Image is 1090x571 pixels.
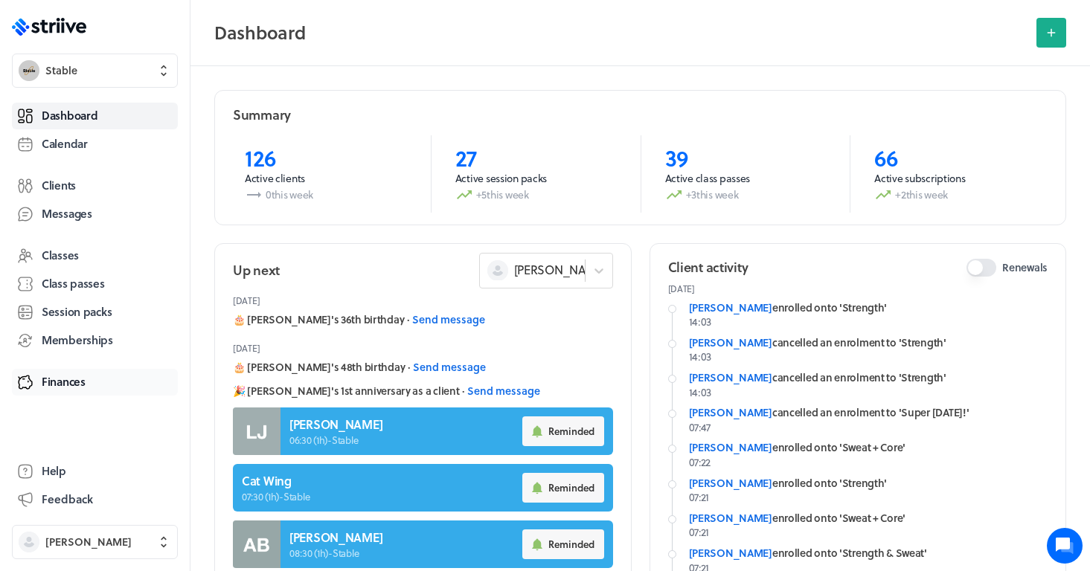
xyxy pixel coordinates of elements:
span: · [407,312,409,327]
button: [PERSON_NAME] [12,525,178,559]
p: Find an answer quickly [20,231,278,249]
iframe: gist-messenger-bubble-iframe [1047,528,1083,564]
a: 39Active class passes+3this week [641,135,850,213]
a: Help [12,458,178,485]
a: 66Active subscriptions+2this week [850,135,1059,213]
div: 🎂 [PERSON_NAME]'s 48th birthday [233,360,613,375]
a: Finances [12,369,178,396]
span: Dashboard [42,108,97,123]
button: Reminded [522,529,604,559]
p: +3 this week [665,186,827,204]
a: [PERSON_NAME] [689,300,772,315]
p: 27 [455,144,617,171]
p: +5 this week [455,186,617,204]
a: Messages [12,201,178,228]
button: Feedback [12,486,178,513]
span: [PERSON_NAME] [514,262,606,278]
p: 66 [874,144,1036,171]
a: 27Active session packs+5this week [431,135,641,213]
button: Send message [467,384,540,399]
button: Send message [413,360,486,375]
h2: Client activity [668,258,748,277]
a: [PERSON_NAME] [689,510,772,526]
a: Calendar [12,131,178,158]
button: Reminded [522,416,604,446]
div: 🎉 [PERSON_NAME]'s 1st anniversary as a client [233,384,613,399]
p: 39 [665,144,827,171]
h2: Dashboard [214,18,1028,48]
p: 0 this week [245,186,407,204]
p: 14:03 [689,314,1048,329]
p: 07:21 [689,525,1048,540]
h2: We're here to help. Ask us anything! [22,99,275,146]
span: Session packs [42,304,112,320]
span: Reminded [548,538,594,551]
p: 126 [245,144,407,171]
span: · [408,360,410,375]
div: enrolled onto 'Sweat + Core' [689,440,1048,455]
span: Renewals [1002,260,1048,275]
div: enrolled onto 'Sweat + Core' [689,511,1048,526]
span: Reminded [548,481,594,494]
a: [PERSON_NAME] [689,545,772,561]
p: [DATE] [668,283,1048,294]
a: [PERSON_NAME] [689,404,772,420]
span: Clients [42,178,76,193]
div: 🎂 [PERSON_NAME]'s 36th birthday [233,312,613,327]
a: [PERSON_NAME] [689,370,772,385]
a: Classes [12,242,178,269]
a: 126Active clients0this week [221,135,431,213]
p: 14:03 [689,349,1048,364]
h2: Summary [233,106,291,124]
a: [PERSON_NAME] [689,335,772,350]
span: · [462,384,464,399]
button: Renewals [966,259,996,277]
p: +2 this week [874,186,1036,204]
a: Clients [12,172,178,199]
span: Finances [42,374,86,390]
p: 07:21 [689,490,1048,505]
p: Active subscriptions [874,171,1036,186]
span: Calendar [42,136,88,152]
a: [PERSON_NAME] [689,475,772,491]
div: cancelled an enrolment to 'Strength' [689,370,1048,385]
span: Classes [42,248,79,263]
span: Messages [42,206,92,222]
header: [DATE] [233,336,613,360]
button: Send message [412,312,485,327]
div: cancelled an enrolment to 'Super [DATE]!' [689,405,1048,420]
p: Active session packs [455,171,617,186]
p: 07:22 [689,455,1048,470]
div: enrolled onto 'Strength & Sweat' [689,546,1048,561]
p: Active class passes [665,171,827,186]
span: Stable [45,63,77,78]
a: Dashboard [12,103,178,129]
h2: Up next [233,261,280,280]
span: Feedback [42,491,93,507]
a: [PERSON_NAME] [689,439,772,455]
h1: Hi [PERSON_NAME] [22,72,275,96]
div: cancelled an enrolment to 'Strength' [689,335,1048,350]
button: Reminded [522,473,604,503]
div: enrolled onto 'Strength' [689,300,1048,315]
button: StableStable [12,54,178,88]
a: Class passes [12,271,178,297]
img: Stable [19,60,39,81]
span: Reminded [548,425,594,438]
header: [DATE] [233,288,613,312]
span: Help [42,463,66,479]
p: Active clients [245,171,407,186]
div: enrolled onto 'Strength' [689,476,1048,491]
span: [PERSON_NAME] [45,535,132,549]
a: Session packs [12,299,178,326]
p: 07:47 [689,420,1048,435]
p: 14:03 [689,385,1048,400]
input: Search articles [43,256,266,285]
span: New conversation [96,182,179,194]
button: New conversation [23,173,275,203]
a: Memberships [12,327,178,354]
span: Class passes [42,276,105,291]
span: Memberships [42,332,113,348]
